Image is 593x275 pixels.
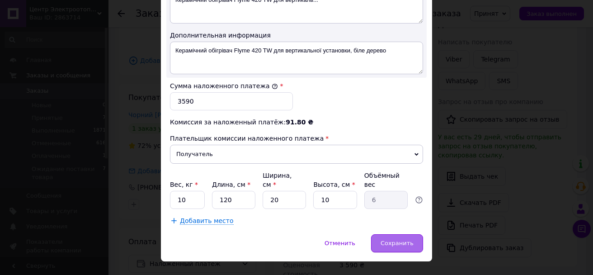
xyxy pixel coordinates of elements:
[263,172,292,188] label: Ширина, см
[313,181,355,188] label: Высота, см
[381,240,414,247] span: Сохранить
[170,135,324,142] span: Плательщик комиссии наложенного платежа
[170,31,423,40] div: Дополнительная информация
[286,119,313,126] span: 91.80 ₴
[325,240,355,247] span: Отменить
[170,145,423,164] span: Получатель
[364,171,408,189] div: Объёмный вес
[170,118,423,127] div: Комиссия за наложенный платёж:
[180,217,234,225] span: Добавить место
[170,82,278,90] label: Сумма наложенного платежа
[212,181,250,188] label: Длина, см
[170,42,423,74] textarea: Керамічний обігрівач Flyme 420 TW для вертикальної установки, біле дерево
[170,181,198,188] label: Вес, кг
